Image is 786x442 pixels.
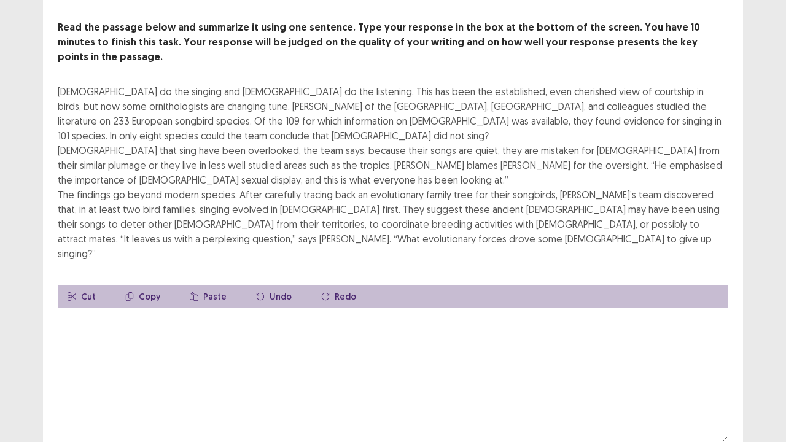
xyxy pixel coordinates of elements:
[58,20,728,64] p: Read the passage below and summarize it using one sentence. Type your response in the box at the ...
[311,285,366,308] button: Redo
[246,285,302,308] button: Undo
[115,285,170,308] button: Copy
[180,285,236,308] button: Paste
[58,285,106,308] button: Cut
[58,84,728,261] div: [DEMOGRAPHIC_DATA] do the singing and [DEMOGRAPHIC_DATA] do the listening. This has been the esta...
